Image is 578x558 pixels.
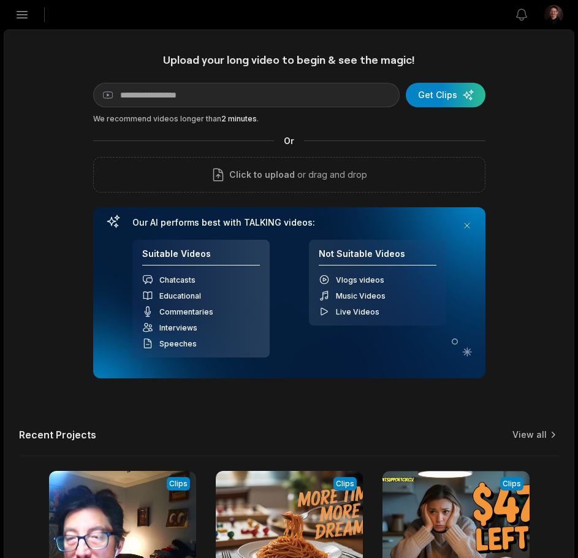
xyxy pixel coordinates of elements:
[142,248,260,266] h4: Suitable Videos
[159,275,196,285] span: Chatcasts
[159,307,213,316] span: Commentaries
[93,113,485,124] div: We recommend videos longer than .
[406,83,485,107] button: Get Clips
[274,134,304,147] span: Or
[336,307,379,316] span: Live Videos
[336,275,384,285] span: Vlogs videos
[229,167,295,182] span: Click to upload
[336,291,386,300] span: Music Videos
[159,323,197,332] span: Interviews
[159,339,197,348] span: Speeches
[295,167,367,182] p: or drag and drop
[319,248,436,266] h4: Not Suitable Videos
[159,291,201,300] span: Educational
[93,53,485,67] h1: Upload your long video to begin & see the magic!
[132,217,446,228] h3: Our AI performs best with TALKING videos:
[19,429,96,441] h2: Recent Projects
[221,114,257,123] span: 2 minutes
[512,429,547,441] a: View all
